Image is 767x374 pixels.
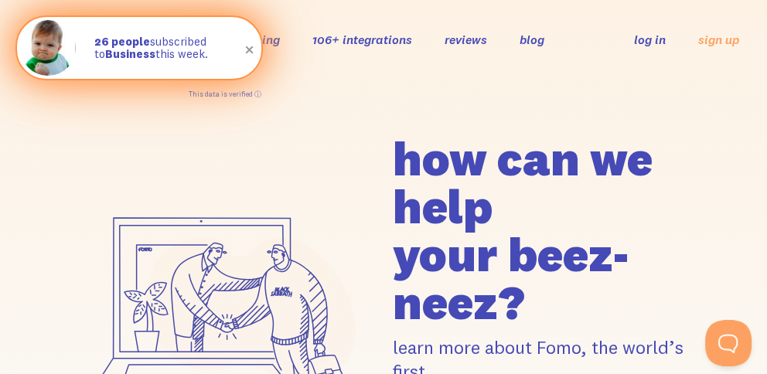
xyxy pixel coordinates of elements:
[312,32,411,47] a: 106+ integrations
[189,90,261,98] a: This data is verified ⓘ
[105,46,155,61] strong: Business
[94,36,246,61] p: subscribed to this week.
[519,32,544,47] a: blog
[698,32,739,48] a: sign up
[444,32,486,47] a: reviews
[634,32,666,47] a: log in
[705,320,752,366] iframe: Help Scout Beacon - Open
[20,20,76,76] img: Fomo
[94,34,150,49] strong: 26 people
[393,134,683,326] h1: how can we help your beez-neez?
